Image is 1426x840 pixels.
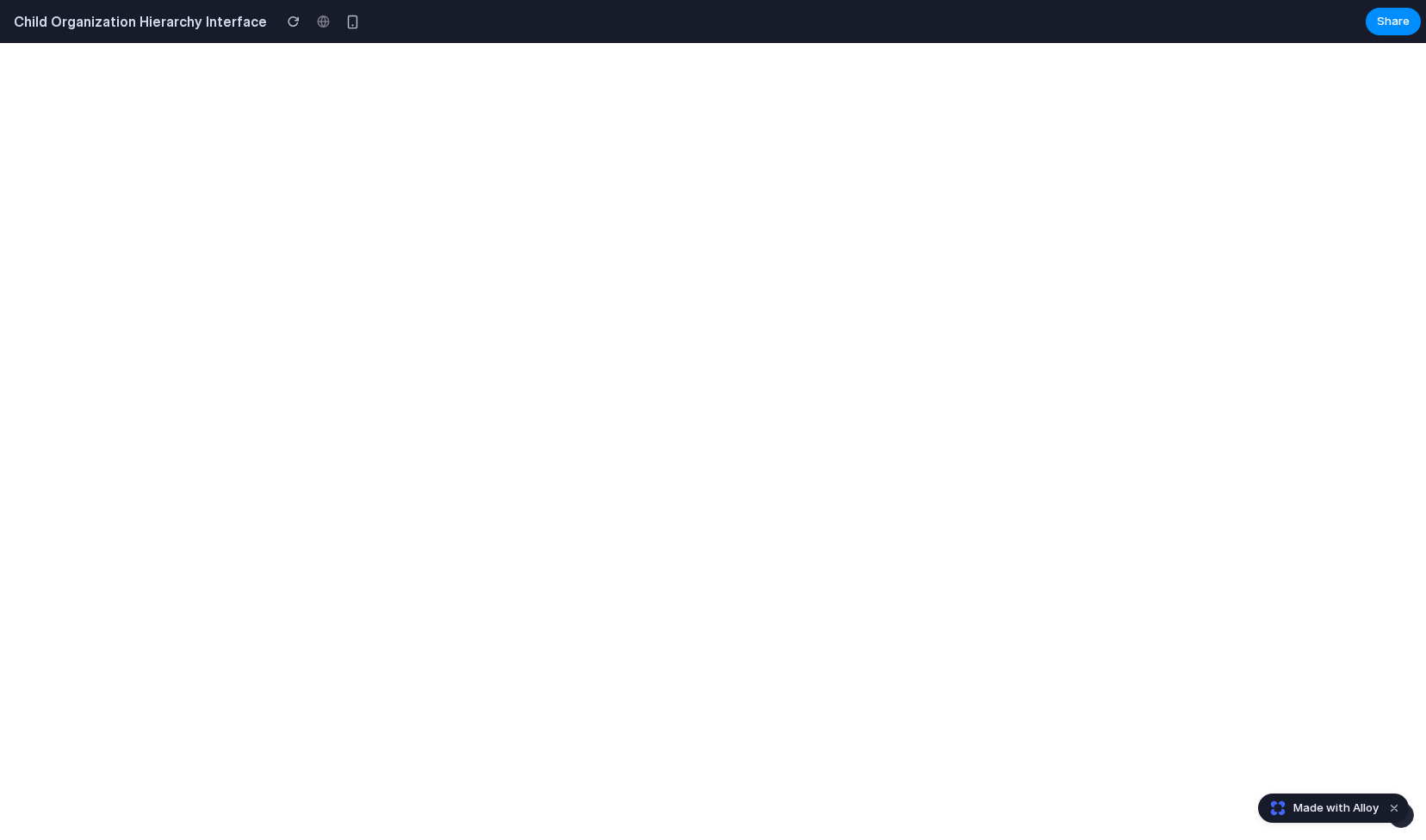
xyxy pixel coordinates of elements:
[1377,13,1410,30] span: Share
[1259,800,1380,817] a: Made with Alloy
[1384,798,1404,818] button: Dismiss watermark
[1366,8,1421,35] button: Share
[1293,800,1379,817] span: Made with Alloy
[7,11,267,32] h2: Child Organization Hierarchy Interface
